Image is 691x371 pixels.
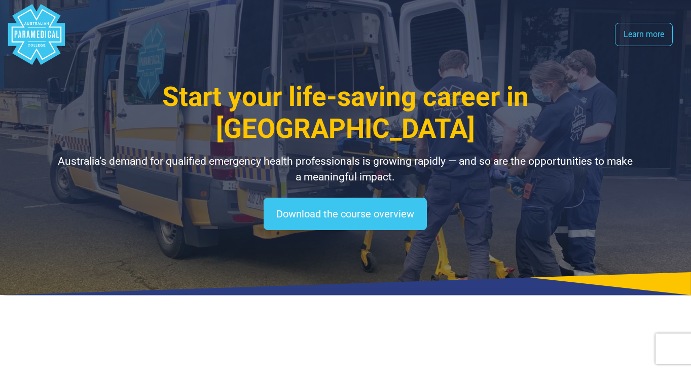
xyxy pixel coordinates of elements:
[162,81,529,144] span: Start your life-saving career in [GEOGRAPHIC_DATA]
[57,154,634,185] p: Australia’s demand for qualified emergency health professionals is growing rapidly — and so are t...
[6,4,67,65] div: Australian Paramedical College
[264,198,427,230] a: Download the course overview
[615,23,673,46] a: Learn more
